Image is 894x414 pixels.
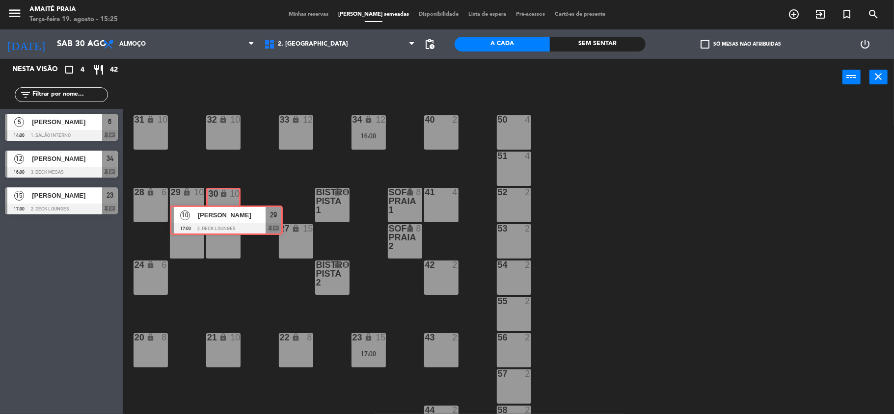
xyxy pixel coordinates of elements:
div: 6 [162,188,167,197]
i: lock [219,333,227,341]
div: 12 [303,115,313,124]
i: lock [406,224,414,233]
div: 10 [230,189,239,198]
div: 10 [230,115,240,124]
i: lock [219,224,227,233]
div: 2 [525,260,531,269]
span: pending_actions [424,38,436,50]
div: A cada [455,37,550,52]
div: 8 [162,333,167,342]
div: 8 [416,224,422,233]
i: lock [292,224,300,233]
span: Almoço [119,41,146,48]
i: lock [292,333,300,341]
span: check_box_outline_blank [701,40,710,49]
i: lock [333,260,342,269]
i: turned_in_not [841,8,853,20]
i: lock [183,188,191,196]
span: [PERSON_NAME] [32,190,102,201]
div: Terça-feira 19. agosto - 15:25 [29,15,118,25]
i: arrow_drop_down [84,38,96,50]
i: lock [219,189,228,198]
div: 2 [525,369,531,378]
i: restaurant [93,64,105,76]
i: search [867,8,879,20]
div: 12 [376,115,385,124]
div: 4 [525,152,531,160]
span: [PERSON_NAME] [32,117,102,127]
i: filter_list [20,89,31,101]
div: 8 [416,188,422,197]
span: 15 [14,191,24,201]
span: 34 [107,153,113,164]
span: Disponibilidade [414,12,463,17]
span: 5 [14,117,24,127]
div: 6 [343,260,349,269]
button: close [869,70,888,84]
div: 6 [162,260,167,269]
div: 43 [425,333,426,342]
i: lock [364,333,373,341]
i: lock [219,115,227,124]
div: 10 [158,115,167,124]
i: lock [364,115,373,124]
i: menu [7,6,22,21]
div: 15 [376,333,385,342]
i: lock [146,115,155,124]
div: 10 [230,333,240,342]
span: Minhas reservas [284,12,333,17]
div: 2 [525,297,531,306]
div: 8 [198,224,204,233]
div: 16:00 [352,132,386,139]
div: Amaité Praia [29,5,118,15]
div: 4 [452,188,458,197]
span: Pré-acessos [511,12,550,17]
span: 12 [14,154,24,164]
div: 2 [525,188,531,197]
div: 8 [234,224,240,233]
div: 6 [343,188,349,197]
div: Sem sentar [550,37,646,52]
i: crop_square [63,64,75,76]
div: 8 [307,333,313,342]
div: 41 [425,188,426,197]
span: [PERSON_NAME] semeadas [333,12,414,17]
div: 32 [207,115,208,124]
div: 40 [425,115,426,124]
i: lock [406,188,414,196]
div: 21 [207,333,208,342]
div: Nesta visão [5,64,71,76]
div: Bistro Pista 1 [316,188,317,214]
div: Bistro Pista 2 [316,260,317,287]
div: 2 [452,333,458,342]
i: lock [146,188,155,196]
i: lock [146,333,155,341]
i: lock [183,224,191,233]
div: 15 [303,224,313,233]
div: 2 [452,260,458,269]
i: close [873,71,885,82]
div: 42 [425,260,426,269]
i: add_circle_outline [788,8,800,20]
i: lock [333,188,342,196]
input: Filtrar por nome... [31,89,108,100]
div: 2 [525,333,531,342]
span: 2. [GEOGRAPHIC_DATA] [278,41,348,48]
